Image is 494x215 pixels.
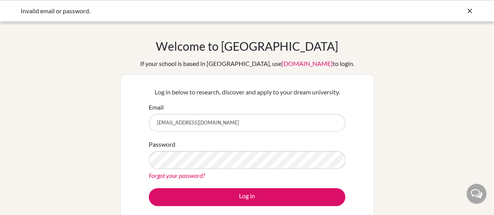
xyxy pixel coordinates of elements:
a: Forgot your password? [149,172,205,179]
div: Invalid email or password. [21,6,357,16]
label: Password [149,140,175,149]
a: [DOMAIN_NAME] [282,60,333,67]
p: Log in below to research, discover and apply to your dream university. [149,87,345,97]
label: Email [149,103,164,112]
div: If your school is based in [GEOGRAPHIC_DATA], use to login. [140,59,354,68]
h1: Welcome to [GEOGRAPHIC_DATA] [156,39,338,53]
button: Log in [149,188,345,206]
span: Help [18,5,34,12]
